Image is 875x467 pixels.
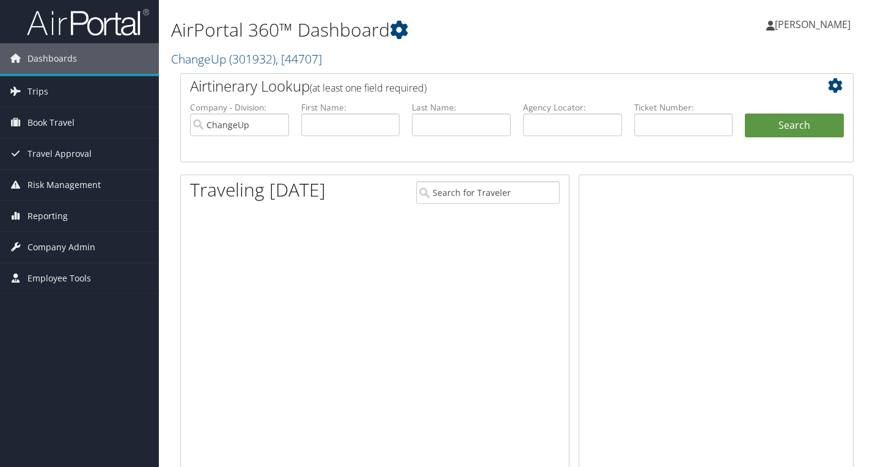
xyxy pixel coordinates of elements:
[229,51,276,67] span: ( 301932 )
[27,263,91,294] span: Employee Tools
[27,201,68,231] span: Reporting
[416,181,559,204] input: Search for Traveler
[276,51,322,67] span: , [ 44707 ]
[27,139,92,169] span: Travel Approval
[171,51,322,67] a: ChangeUp
[634,101,733,114] label: Ticket Number:
[766,6,863,43] a: [PERSON_NAME]
[27,170,101,200] span: Risk Management
[27,8,149,37] img: airportal-logo.png
[171,17,632,43] h1: AirPortal 360™ Dashboard
[310,81,427,95] span: (at least one field required)
[190,76,788,96] h2: Airtinerary Lookup
[412,101,511,114] label: Last Name:
[745,114,844,138] button: Search
[775,18,851,31] span: [PERSON_NAME]
[190,177,326,203] h1: Traveling [DATE]
[27,43,77,74] span: Dashboards
[523,101,622,114] label: Agency Locator:
[27,76,48,107] span: Trips
[301,101,400,114] label: First Name:
[27,107,75,138] span: Book Travel
[27,232,95,262] span: Company Admin
[190,101,289,114] label: Company - Division:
